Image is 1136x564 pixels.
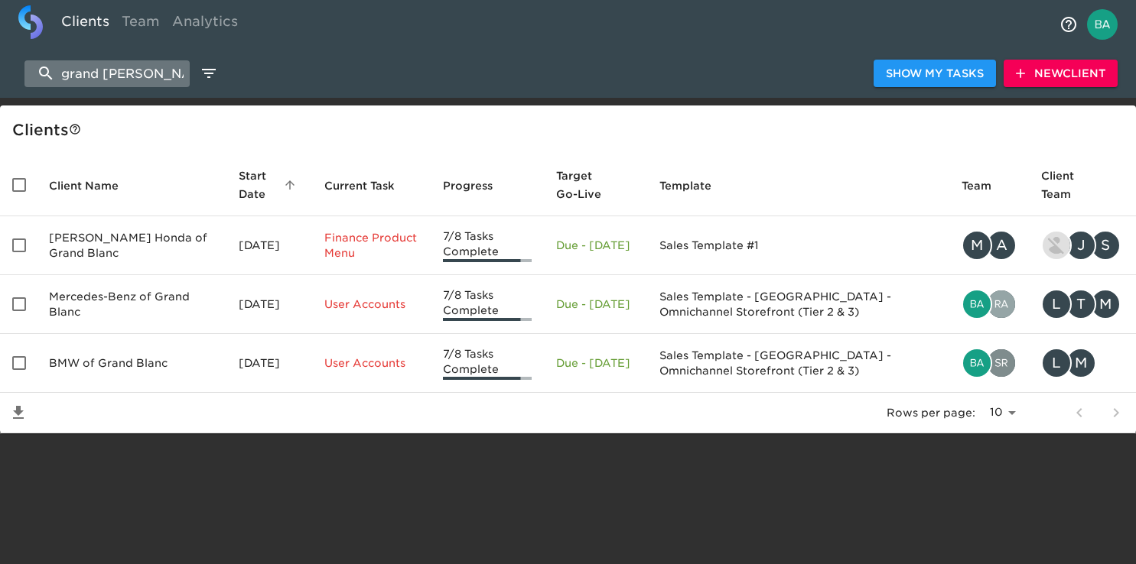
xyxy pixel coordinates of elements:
[1041,289,1124,319] div: logenr@rwmotorcars.com, tjs@rwmotorcars.com, michaelm@rwmotorcars.com
[1041,289,1072,319] div: L
[556,355,636,371] p: Due - [DATE]
[431,275,544,334] td: 7/8 Tasks Complete
[1041,348,1124,378] div: logenr@rwmotorcars.com, michaelm@rwmotorcars.com
[887,405,975,420] p: Rows per page:
[556,238,636,253] p: Due - [DATE]
[37,334,226,393] td: BMW of Grand Blanc
[431,334,544,393] td: 7/8 Tasks Complete
[1066,289,1096,319] div: T
[55,5,116,43] a: Clients
[886,64,984,83] span: Show My Tasks
[1087,9,1118,40] img: Profile
[647,334,949,393] td: Sales Template - [GEOGRAPHIC_DATA] - Omnichannel Storefront (Tier 2 & 3)
[1004,60,1118,88] button: NewClient
[874,60,996,88] button: Show My Tasks
[963,349,991,377] img: bailey.rubin@cdk.com
[431,216,544,275] td: 7/8 Tasks Complete
[324,230,418,261] p: Finance Product Menu
[556,167,616,203] span: Calculated based on the start date and the duration of all Tasks contained in this Hub.
[1016,64,1105,83] span: New Client
[226,216,313,275] td: [DATE]
[1066,348,1096,378] div: M
[647,216,949,275] td: Sales Template #1
[1090,230,1121,261] div: S
[962,230,992,261] div: M
[981,401,1021,424] select: rows per page
[324,355,418,371] p: User Accounts
[196,60,222,86] button: edit
[986,230,1017,261] div: A
[239,167,301,203] span: Start Date
[37,275,226,334] td: Mercedes-Benz of Grand Blanc
[962,289,1017,319] div: bailey.rubin@cdk.com, rahul.joshi@cdk.com
[24,60,190,87] input: search
[116,5,166,43] a: Team
[962,230,1017,261] div: mike.crothers@roadster.com, andrew.pargoff@roadster.com
[1041,348,1072,378] div: L
[69,123,81,135] svg: This is a list of all of your clients and clients shared with you
[659,177,731,195] span: Template
[1090,289,1121,319] div: M
[324,297,418,312] p: User Accounts
[988,349,1015,377] img: sreeramsarma.gvs@cdk.com
[324,177,395,195] span: This is the next Task in this Hub that should be completed
[443,177,513,195] span: Progress
[12,118,1130,142] div: Client s
[49,177,138,195] span: Client Name
[556,297,636,312] p: Due - [DATE]
[647,275,949,334] td: Sales Template - [GEOGRAPHIC_DATA] - Omnichannel Storefront (Tier 2 & 3)
[988,290,1015,318] img: rahul.joshi@cdk.com
[37,216,226,275] td: [PERSON_NAME] Honda of Grand Blanc
[1066,230,1096,261] div: J
[226,275,313,334] td: [DATE]
[226,334,313,393] td: [DATE]
[166,5,244,43] a: Analytics
[1041,230,1124,261] div: kevin.lo@roadster.com, john.pearson@alserra.com, steve.phillips@alserra.com
[1041,167,1124,203] span: Client Team
[963,290,991,318] img: bailey.rubin@cdk.com
[324,177,415,195] span: Current Task
[962,348,1017,378] div: bailey.rubin@cdk.com, sreeramsarma.gvs@cdk.com
[556,167,636,203] span: Target Go-Live
[1050,6,1087,43] button: notifications
[1043,232,1070,259] img: kevin.lo@roadster.com
[962,177,1011,195] span: Team
[18,5,43,39] img: logo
